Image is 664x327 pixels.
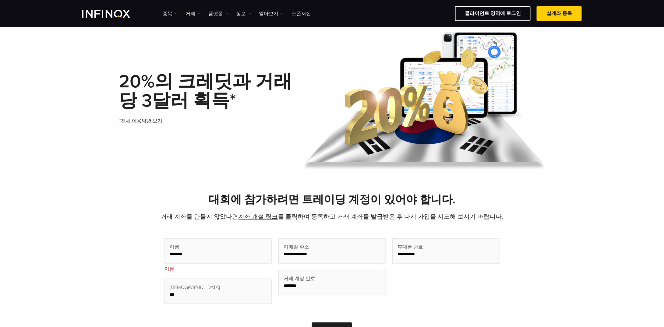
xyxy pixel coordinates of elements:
a: 종목 [163,10,178,17]
a: 스폰서십 [291,10,311,17]
a: 정보 [236,10,251,17]
a: INFINOX Logo [82,10,144,18]
span: [DEMOGRAPHIC_DATA] [170,284,220,291]
a: 플랫폼 [208,10,228,17]
strong: 대회에 참가하려면 트레이딩 계정이 있어야 합니다. [209,193,455,206]
strong: 20%의 크레딧과 거래당 3달러 획득* [119,71,292,112]
span: 이메일 주소 [284,243,309,251]
a: 클라이언트 영역에 로그인 [455,6,531,21]
p: 이름 [164,265,272,272]
a: 알아보기 [259,10,284,17]
a: 거래 [185,10,201,17]
p: 거래 계좌를 만들지 않았다면 를 클릭하여 등록하고 거래 계좌를 발급받은 후 다시 가입을 시도해 보시기 바랍니다. [119,213,545,221]
span: 이름 [170,243,179,251]
span: 거래 계정 번호 [284,275,315,282]
span: 휴대폰 번호 [397,243,423,251]
a: 실계좌 등록 [537,6,582,21]
a: 계좌 개설 링크 [238,213,278,220]
a: *전체 이용약관 보기 [119,114,163,128]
